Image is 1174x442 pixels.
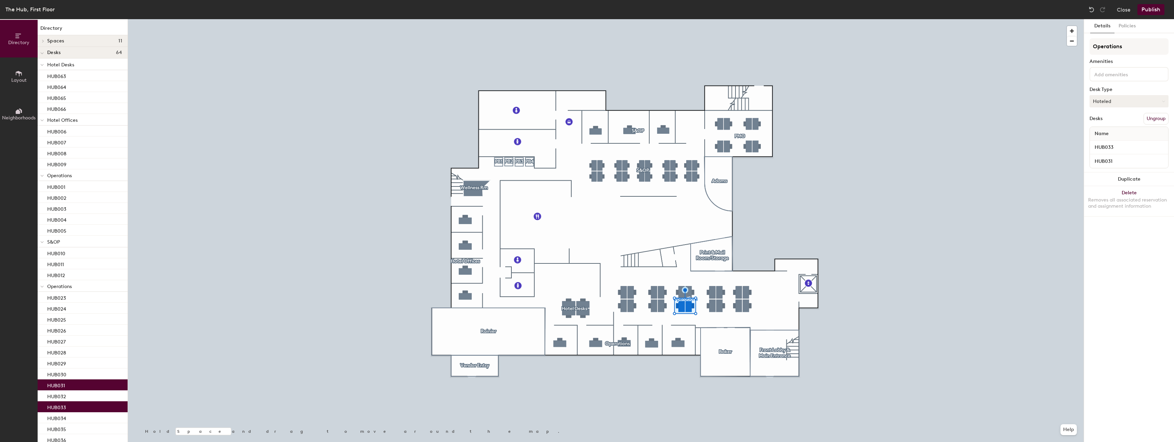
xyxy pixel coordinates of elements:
div: Desk Type [1090,87,1169,92]
p: HUB005 [47,226,66,234]
span: 64 [116,50,122,55]
button: Close [1117,4,1131,15]
span: Hotel Desks [47,62,74,68]
p: HUB024 [47,304,66,312]
p: HUB004 [47,215,66,223]
span: Spaces [47,38,64,44]
img: Redo [1099,6,1106,13]
p: HUB010 [47,249,65,257]
p: HUB007 [47,138,66,146]
p: HUB001 [47,182,65,190]
span: Neighborhoods [2,115,36,121]
span: Name [1091,128,1112,140]
input: Unnamed desk [1091,156,1167,166]
p: HUB032 [47,392,66,400]
p: HUB009 [47,160,66,168]
p: HUB033 [47,403,66,411]
span: 11 [118,38,122,44]
p: HUB035 [47,425,66,432]
p: HUB025 [47,315,66,323]
span: S&OP [47,239,60,245]
p: HUB063 [47,71,66,79]
p: HUB023 [47,293,66,301]
div: Removes all associated reservation and assignment information [1088,197,1170,209]
span: Hotel Offices [47,117,78,123]
input: Unnamed desk [1091,143,1167,152]
div: Amenities [1090,59,1169,64]
p: HUB065 [47,93,66,101]
p: HUB012 [47,271,65,278]
button: Duplicate [1084,172,1174,186]
input: Add amenities [1093,70,1155,78]
p: HUB002 [47,193,66,201]
button: Policies [1114,19,1140,33]
p: HUB034 [47,414,66,421]
p: HUB064 [47,82,66,90]
button: Ungroup [1144,113,1169,125]
p: HUB011 [47,260,64,268]
span: Operations [47,284,72,289]
button: Publish [1137,4,1164,15]
button: DeleteRemoves all associated reservation and assignment information [1084,186,1174,216]
span: Directory [8,40,29,45]
span: Desks [47,50,61,55]
div: The Hub, First Floor [5,5,55,14]
p: HUB003 [47,204,66,212]
p: HUB030 [47,370,66,378]
p: HUB066 [47,104,66,112]
button: Help [1060,424,1077,435]
p: HUB031 [47,381,65,389]
h1: Directory [38,25,128,35]
p: HUB008 [47,149,66,157]
p: HUB028 [47,348,66,356]
span: Operations [47,173,72,179]
p: HUB029 [47,359,66,367]
button: Hoteled [1090,95,1169,107]
img: Undo [1088,6,1095,13]
button: Details [1090,19,1114,33]
p: HUB027 [47,337,66,345]
div: Desks [1090,116,1103,121]
p: HUB006 [47,127,66,135]
span: Layout [11,77,27,83]
p: HUB026 [47,326,66,334]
